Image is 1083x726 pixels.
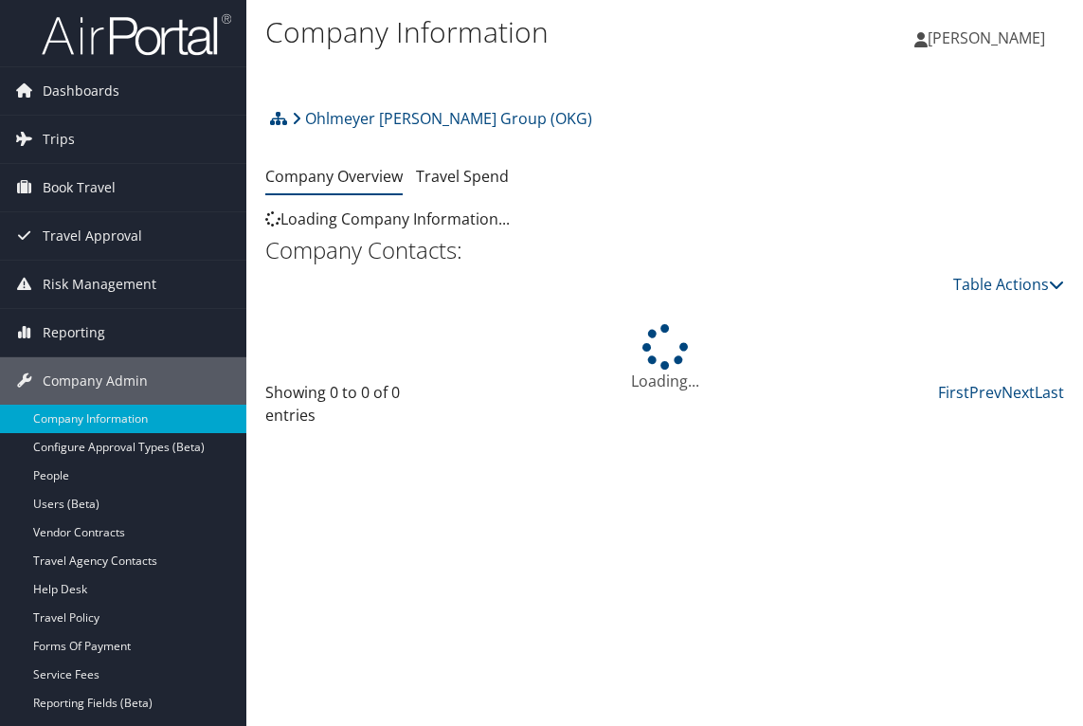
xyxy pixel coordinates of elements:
img: airportal-logo.png [42,12,231,57]
a: Next [1002,382,1035,403]
a: Ohlmeyer [PERSON_NAME] Group (OKG) [292,100,592,137]
a: Last [1035,382,1064,403]
span: Loading Company Information... [265,209,510,229]
span: Dashboards [43,67,119,115]
a: Company Overview [265,166,403,187]
span: Travel Approval [43,212,142,260]
div: Loading... [265,324,1064,392]
a: Table Actions [953,274,1064,295]
a: Prev [969,382,1002,403]
div: Showing 0 to 0 of 0 entries [265,381,443,436]
h1: Company Information [265,12,798,52]
span: Risk Management [43,261,156,308]
a: Travel Spend [416,166,509,187]
a: [PERSON_NAME] [914,9,1064,66]
span: Reporting [43,309,105,356]
span: Trips [43,116,75,163]
span: Company Admin [43,357,148,405]
h2: Company Contacts: [265,234,1064,266]
span: [PERSON_NAME] [928,27,1045,48]
a: First [938,382,969,403]
span: Book Travel [43,164,116,211]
